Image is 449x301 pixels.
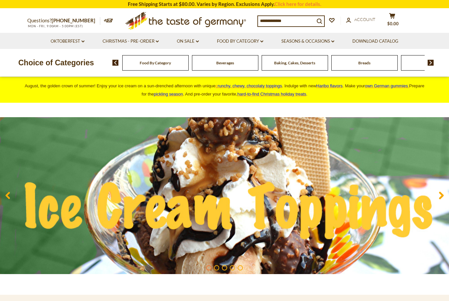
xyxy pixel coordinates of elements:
[354,17,375,22] span: Account
[281,38,334,45] a: Seasons & Occasions
[428,60,434,66] img: next arrow
[382,13,402,29] button: $0.00
[237,92,306,97] a: hard-to-find Christmas holiday treats
[51,38,84,45] a: Oktoberfest
[216,60,234,65] a: Beverages
[25,83,424,97] span: August, the golden crown of summer! Enjoy your ice cream on a sun-drenched afternoon with unique ...
[346,16,375,23] a: Account
[103,38,159,45] a: Christmas - PRE-ORDER
[215,83,282,88] a: crunchy, chewy, chocolaty toppings
[140,60,171,65] a: Food By Category
[274,60,315,65] a: Baking, Cakes, Desserts
[217,38,263,45] a: Food By Category
[365,83,408,88] span: own German gummies
[316,83,343,88] a: Haribo flavors
[27,24,83,28] span: MON - FRI, 9:00AM - 5:00PM (EST)
[358,60,370,65] a: Breads
[154,92,183,97] a: pickling season
[177,38,199,45] a: On Sale
[274,1,321,7] a: Click here for details.
[27,16,100,25] p: Questions?
[387,21,399,26] span: $0.00
[365,83,409,88] a: own German gummies.
[352,38,398,45] a: Download Catalog
[237,92,307,97] span: .
[112,60,119,66] img: previous arrow
[52,17,95,23] a: [PHONE_NUMBER]
[218,83,282,88] span: runchy, chewy, chocolaty toppings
